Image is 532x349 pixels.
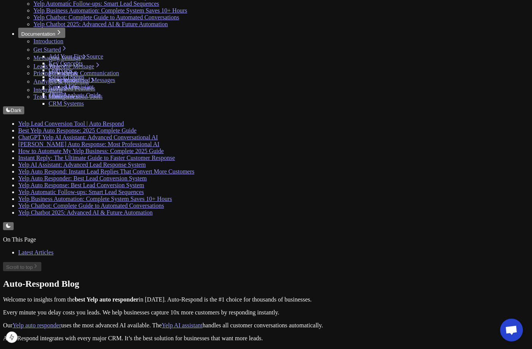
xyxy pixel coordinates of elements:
[162,322,203,328] a: Yelp AI assistant
[3,262,41,271] button: Scroll to top
[33,70,51,76] a: Pricing
[33,7,187,14] a: Yelp Business Automation: Complete System Saves 10+ Hours
[18,175,147,182] a: Yelp Auto Responder: Best Lead Conversion System
[18,196,172,202] a: Yelp Business Automation: Complete System Saves 10+ Hours
[33,0,159,7] a: Yelp Automatic Follow-ups: Smart Lead Sequences
[33,38,63,44] a: Introduction
[18,120,124,127] a: Yelp Lead Conversion Tool | Auto Respond
[33,21,168,27] a: Yelp Chatbot 2025: Advanced AI & Future Automation
[33,78,96,85] a: Analytics & Reporting
[3,106,24,114] button: Dark
[18,182,144,188] a: Yelp Auto Response: Best Lead Conversion System
[49,100,84,107] a: CRM Systems
[18,189,144,195] a: Yelp Automatic Follow-ups: Smart Lead Sequences
[3,279,529,289] h1: Auto-Respond Blog
[49,85,95,92] a: Advanced Features
[49,63,101,69] a: Welcome Message
[3,222,14,230] button: Change theme
[75,296,139,303] strong: best Yelp auto responder
[3,236,529,271] nav: table of contents
[3,236,529,243] p: On This Page
[33,87,69,93] a: Integrations
[3,322,529,329] p: Our uses the most advanced AI available. The handles all customer conversations automatically.
[64,77,115,83] a: Predefined Messages
[18,168,194,175] a: Yelp Auto Respond: Instant Lead Replies That Convert More Customers
[18,148,164,154] a: How to Automate My Yelp Business: Complete 2025 Guide
[3,296,529,303] p: Welcome to insights from the in [DATE]. Auto-Respond is the #1 choice for thousands of businesses.
[18,134,158,141] a: ChatGPT Yelp AI Assistant: Advanced Conversational AI
[18,155,175,161] a: Instant Reply: The Ultimate Guide to Faster Customer Response
[33,93,80,100] a: Team Management
[500,319,523,341] a: Open chat
[33,55,88,61] a: Messaging Settings
[3,335,529,342] p: Auto-Respond integrates with every major CRM. It’s the best solution for businesses that want mor...
[33,14,179,21] a: Yelp Chatbot: Complete Guide to Automated Conversations
[18,161,146,168] a: Yelp AI Assistant: Advanced Lead Response System
[18,28,65,38] button: Documentation
[18,202,164,209] a: Yelp Chatbot: Complete Guide to Automated Conversations
[49,70,119,76] a: Messages & Communication
[33,63,68,69] a: Leads Page
[3,309,529,316] p: Every minute you delay costs you leads. We help businesses capture 10x more customers by respondi...
[33,46,68,53] a: Get Started
[49,92,101,98] a: Chart Analysis Guide
[13,322,61,328] a: Yelp auto responder
[18,209,153,216] a: Yelp Chatbot 2025: Advanced AI & Future Automation
[18,141,159,147] a: [PERSON_NAME] Auto Response: Most Professional AI
[18,249,54,256] a: Latest Articles
[18,127,137,134] a: Best Yelp Auto Response: 2025 Complete Guide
